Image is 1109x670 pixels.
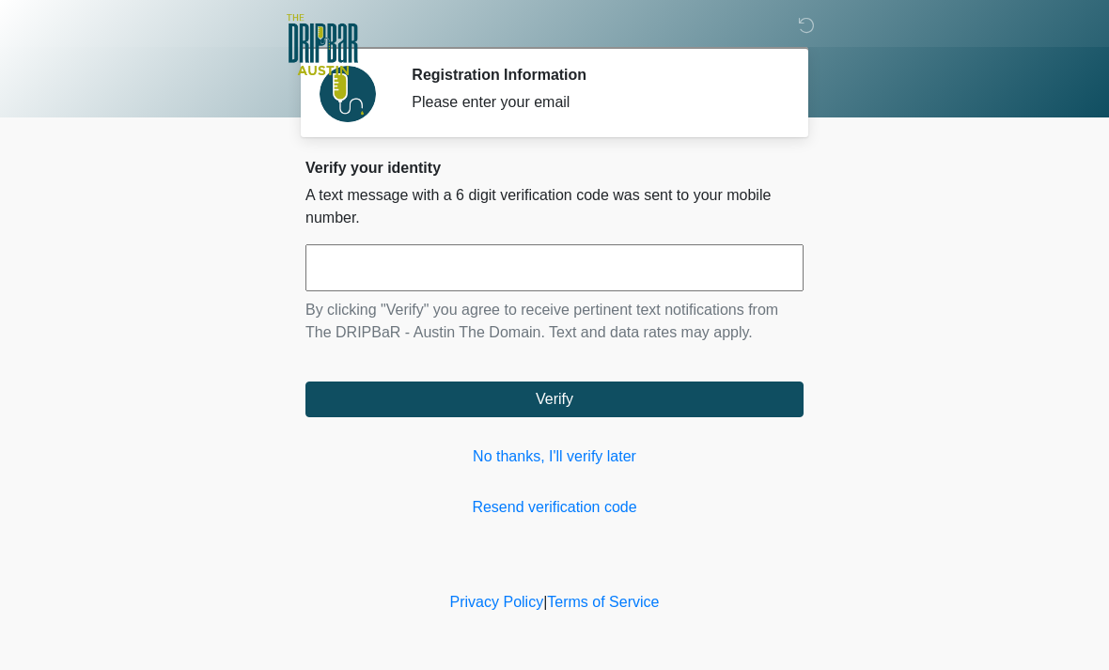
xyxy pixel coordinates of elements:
img: Agent Avatar [320,66,376,122]
h2: Verify your identity [305,159,804,177]
a: Resend verification code [305,496,804,519]
a: No thanks, I'll verify later [305,445,804,468]
img: The DRIPBaR - Austin The Domain Logo [287,14,358,75]
a: Terms of Service [547,594,659,610]
button: Verify [305,382,804,417]
p: By clicking "Verify" you agree to receive pertinent text notifications from The DRIPBaR - Austin ... [305,299,804,344]
a: | [543,594,547,610]
p: A text message with a 6 digit verification code was sent to your mobile number. [305,184,804,229]
a: Privacy Policy [450,594,544,610]
div: Please enter your email [412,91,775,114]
